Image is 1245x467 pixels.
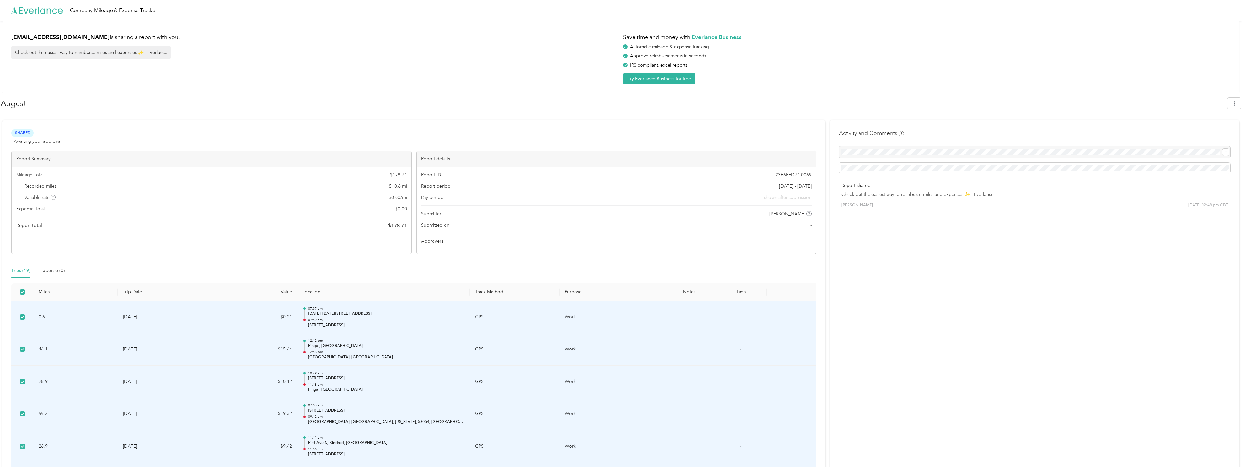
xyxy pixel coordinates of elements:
[388,222,407,229] span: $ 178.71
[70,6,157,15] div: Company Mileage & Expense Tracker
[308,371,465,375] p: 10:49 am
[33,301,118,334] td: 0.6
[421,194,444,201] span: Pay period
[630,44,709,50] span: Automatic mileage & expense tracking
[308,387,465,393] p: Fingal, [GEOGRAPHIC_DATA]
[33,333,118,366] td: 44.1
[11,267,30,274] div: Trips (19)
[390,171,407,178] span: $ 178.71
[740,314,741,320] span: -
[421,222,449,228] span: Submitted on
[118,398,214,430] td: [DATE]
[16,222,42,229] span: Report total
[308,354,465,360] p: [GEOGRAPHIC_DATA], [GEOGRAPHIC_DATA]
[560,398,663,430] td: Work
[16,171,43,178] span: Mileage Total
[389,183,407,190] span: 510.6 mi
[560,283,663,301] th: Purpose
[740,379,741,384] span: -
[841,182,1228,189] p: Report shared
[470,283,560,301] th: Track Method
[308,447,465,451] p: 11:36 am
[417,151,816,167] div: Report details
[841,203,873,208] span: [PERSON_NAME]
[630,53,706,59] span: Approve reimbursements in seconds
[11,33,110,40] strong: [EMAIL_ADDRESS][DOMAIN_NAME]
[308,436,465,440] p: 11:11 am
[470,301,560,334] td: GPS
[24,194,56,201] span: Variable rate
[623,73,695,84] button: Try Everlance Business for free
[389,194,407,201] span: $ 0.00 / mi
[308,322,465,328] p: [STREET_ADDRESS]
[779,183,812,190] span: [DATE] - [DATE]
[11,129,34,137] span: Shared
[214,301,297,334] td: $0.21
[470,366,560,398] td: GPS
[841,191,1228,198] p: Check out the easiest way to reimburse miles and expenses ✨ - Everlance
[630,62,687,68] span: IRS compliant, excel reports
[1188,203,1228,208] span: [DATE] 02:48 pm CDT
[740,443,741,449] span: -
[297,283,470,301] th: Location
[810,222,812,228] span: -
[11,46,171,59] div: Check out the easiest way to reimburse miles and expenses ✨ - Everlance
[214,366,297,398] td: $10.12
[118,333,214,366] td: [DATE]
[470,333,560,366] td: GPS
[421,238,443,245] span: Approvers
[308,440,465,446] p: First Ave N, Kindred, [GEOGRAPHIC_DATA]
[663,283,715,301] th: Notes
[308,419,465,425] p: [GEOGRAPHIC_DATA], [GEOGRAPHIC_DATA], [US_STATE], 58054, [GEOGRAPHIC_DATA]
[33,398,118,430] td: 55.2
[308,311,465,317] p: [DATE]–[DATE][STREET_ADDRESS]
[560,366,663,398] td: Work
[308,375,465,381] p: [STREET_ADDRESS]
[764,194,812,201] span: shown after submission
[769,210,805,217] span: [PERSON_NAME]
[214,333,297,366] td: $15.44
[308,338,465,343] p: 12:12 pm
[740,411,741,416] span: -
[623,33,1230,41] h1: Save time and money with
[308,350,465,354] p: 12:58 pm
[308,306,465,311] p: 07:57 am
[24,183,56,190] span: Recorded miles
[839,129,904,137] h4: Activity and Comments
[118,430,214,463] td: [DATE]
[560,430,663,463] td: Work
[421,183,451,190] span: Report period
[118,301,214,334] td: [DATE]
[33,366,118,398] td: 28.9
[33,283,118,301] th: Miles
[395,205,407,212] span: $ 0.00
[470,398,560,430] td: GPS
[16,205,45,212] span: Expense Total
[776,171,812,178] span: 23F6FFD71-0069
[11,33,619,41] h1: is sharing a report with you.
[41,267,65,274] div: Expense (0)
[308,408,465,413] p: [STREET_ADDRESS]
[308,414,465,419] p: 09:12 am
[421,210,441,217] span: Submitter
[214,283,297,301] th: Value
[560,301,663,334] td: Work
[14,138,61,145] span: Awaiting your approval
[308,343,465,349] p: Fingal, [GEOGRAPHIC_DATA]
[421,171,441,178] span: Report ID
[560,333,663,366] td: Work
[12,151,411,167] div: Report Summary
[1,96,1223,111] h1: August
[740,346,741,352] span: -
[118,366,214,398] td: [DATE]
[214,430,297,463] td: $9.42
[308,451,465,457] p: [STREET_ADDRESS]
[715,283,767,301] th: Tags
[33,430,118,463] td: 26.9
[308,382,465,387] p: 11:18 am
[308,318,465,322] p: 07:59 am
[214,398,297,430] td: $19.32
[470,430,560,463] td: GPS
[118,283,214,301] th: Trip Date
[692,33,741,40] strong: Everlance Business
